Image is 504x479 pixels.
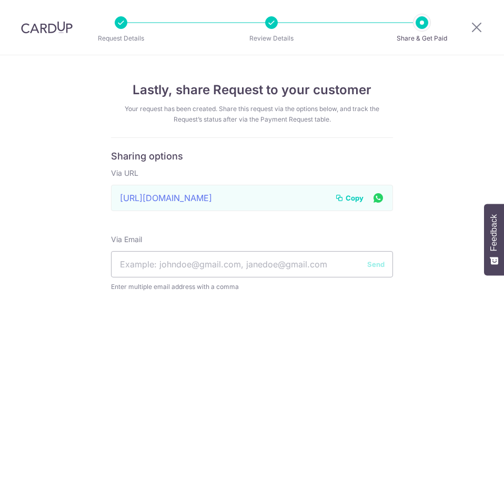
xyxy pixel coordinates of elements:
[335,193,364,203] button: Copy
[111,234,142,245] label: Via Email
[92,33,150,44] p: Request Details
[489,214,499,251] span: Feedback
[111,251,393,277] input: Example: johndoe@gmail.com, janedoe@gmail.com
[111,104,393,125] div: Your request has been created. Share this request via the options below, and track the Request’s ...
[111,282,393,292] span: Enter multiple email address with a comma
[346,193,364,203] span: Copy
[111,168,138,178] label: Via URL
[111,151,393,163] h6: Sharing options
[437,447,493,474] iframe: Opens a widget where you can find more information
[367,259,385,270] button: Send
[242,33,301,44] p: Review Details
[111,81,393,99] h4: Lastly, share Request to your customer
[21,21,73,34] img: CardUp
[484,204,504,275] button: Feedback - Show survey
[392,33,451,44] p: Share & Get Paid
